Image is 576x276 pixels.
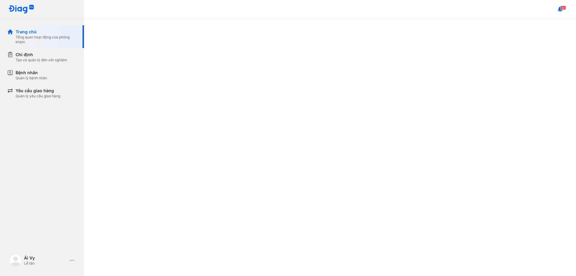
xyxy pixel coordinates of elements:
span: 92 [560,6,566,10]
div: Lễ tân [24,261,67,266]
div: Tạo và quản lý đơn xét nghiệm [16,58,67,62]
div: Yêu cầu giao hàng [16,88,60,94]
img: logo [8,5,34,14]
div: Chỉ định [16,52,67,58]
div: Tổng quan hoạt động của phòng khám [16,35,77,44]
div: Ái Vy [24,255,67,261]
div: Trang chủ [16,29,77,35]
img: logo [10,254,22,266]
div: Bệnh nhân [16,70,47,76]
div: Quản lý yêu cầu giao hàng [16,94,60,99]
div: Quản lý bệnh nhân [16,76,47,80]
